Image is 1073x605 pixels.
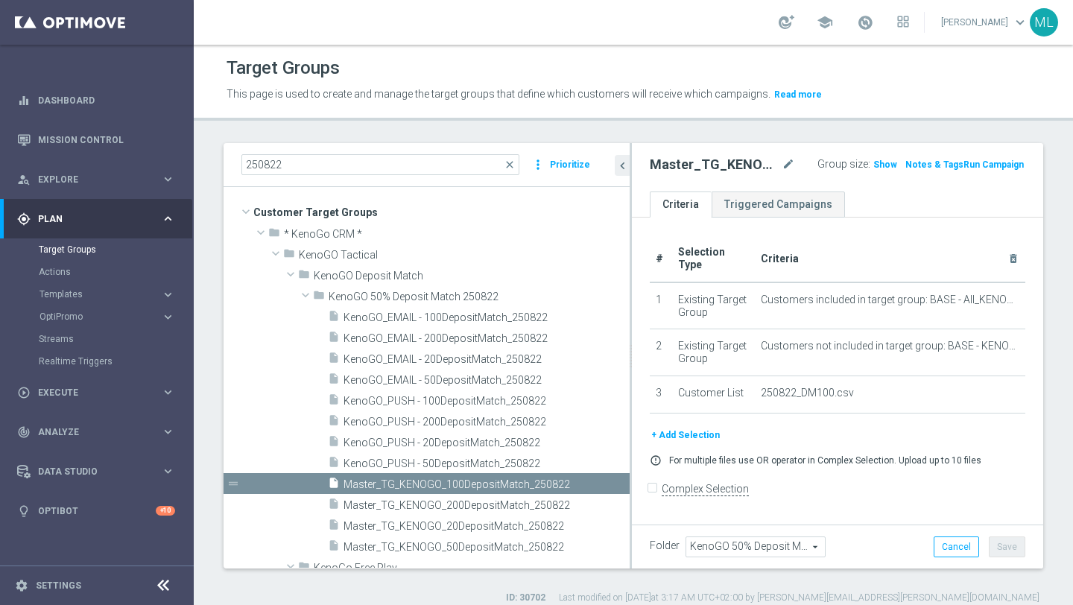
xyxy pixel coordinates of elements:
i: track_changes [17,425,31,439]
i: insert_drive_file [328,352,340,369]
input: Quick find group or folder [241,154,519,175]
a: [PERSON_NAME]keyboard_arrow_down [940,11,1030,34]
span: Customers not included in target group: BASE - KENOGO_Bonus_Exclusions [761,340,1019,352]
i: insert_drive_file [328,310,340,327]
i: keyboard_arrow_right [161,464,175,478]
button: Cancel [934,536,979,557]
span: OptiPromo [39,312,146,321]
div: Optibot [17,491,175,530]
label: ID: 30702 [506,592,545,604]
i: keyboard_arrow_right [161,385,175,399]
a: Triggered Campaigns [712,191,845,218]
span: Data Studio [38,467,161,476]
span: Show [873,159,897,170]
span: Master_TG_KENOGO_50DepositMatch_250822 [344,541,630,554]
div: Templates [39,283,192,305]
button: chevron_left [615,155,630,176]
div: Streams [39,328,192,350]
i: insert_drive_file [328,477,340,494]
a: Actions [39,266,155,278]
div: Plan [17,212,161,226]
i: lightbulb [17,504,31,518]
i: more_vert [531,154,545,175]
button: play_circle_outline Execute keyboard_arrow_right [16,387,176,399]
button: Save [989,536,1025,557]
span: KenoGo Free Play [314,562,630,574]
span: KenoGO_EMAIL - 200DepositMatch_250822 [344,332,630,345]
div: Data Studio [17,465,161,478]
div: person_search Explore keyboard_arrow_right [16,174,176,186]
span: Master_TG_KENOGO_200DepositMatch_250822 [344,499,630,512]
i: insert_drive_file [328,498,340,515]
a: Streams [39,333,155,345]
i: error_outline [650,454,662,466]
div: OptiPromo [39,305,192,328]
span: keyboard_arrow_down [1012,14,1028,31]
i: keyboard_arrow_right [161,172,175,186]
button: Notes & Tags [904,156,965,173]
i: insert_drive_file [328,435,340,452]
span: KenoGO_PUSH - 20DepositMatch_250822 [344,437,630,449]
a: Realtime Triggers [39,355,155,367]
button: Data Studio keyboard_arrow_right [16,466,176,478]
div: Explore [17,173,161,186]
label: Folder [650,539,680,552]
a: Settings [36,581,81,590]
td: Customer List [672,376,755,413]
span: KenoGO_EMAIL - 20DepositMatch_250822 [344,353,630,366]
td: 2 [650,329,672,376]
span: Criteria [761,253,799,265]
span: Explore [38,175,161,184]
button: lightbulb Optibot +10 [16,505,176,517]
button: track_changes Analyze keyboard_arrow_right [16,426,176,438]
th: Selection Type [672,235,755,282]
button: gps_fixed Plan keyboard_arrow_right [16,213,176,225]
i: insert_drive_file [328,393,340,411]
i: keyboard_arrow_right [161,310,175,324]
span: KenoGO 50% Deposit Match 250822 [329,291,630,303]
span: Customers included in target group: BASE - All_KENOGO_w_Exclusions [761,294,1019,306]
span: close [504,159,516,171]
th: # [650,235,672,282]
i: insert_drive_file [328,456,340,473]
a: Target Groups [39,244,155,256]
p: For multiple files use OR operator in Complex Selection. Upload up to 10 files [669,454,981,466]
div: Execute [17,386,161,399]
button: Prioritize [548,155,592,175]
div: +10 [156,506,175,516]
label: : [868,158,870,171]
span: KenoGO_PUSH - 50DepositMatch_250822 [344,457,630,470]
span: KenoGO Tactical [299,249,630,262]
div: Mission Control [16,134,176,146]
span: KenoGO Deposit Match [314,270,630,282]
span: Master_TG_KENOGO_20DepositMatch_250822 [344,520,630,533]
i: insert_drive_file [328,539,340,557]
i: keyboard_arrow_right [161,425,175,439]
label: Group size [817,158,868,171]
i: gps_fixed [17,212,31,226]
div: OptiPromo keyboard_arrow_right [39,311,176,323]
i: keyboard_arrow_right [161,288,175,302]
h1: Target Groups [227,57,340,79]
a: Mission Control [38,120,175,159]
i: insert_drive_file [328,519,340,536]
i: folder [298,560,310,577]
span: Customer Target Groups [253,202,630,223]
i: folder [298,268,310,285]
i: folder [268,227,280,244]
button: Run Campaign [962,156,1025,173]
div: Realtime Triggers [39,350,192,373]
button: Templates keyboard_arrow_right [39,288,176,300]
td: Existing Target Group [672,329,755,376]
div: Analyze [17,425,161,439]
a: Criteria [650,191,712,218]
label: Complex Selection [662,482,749,496]
button: Read more [773,86,823,103]
i: person_search [17,173,31,186]
i: chevron_left [615,159,630,173]
span: Analyze [38,428,161,437]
